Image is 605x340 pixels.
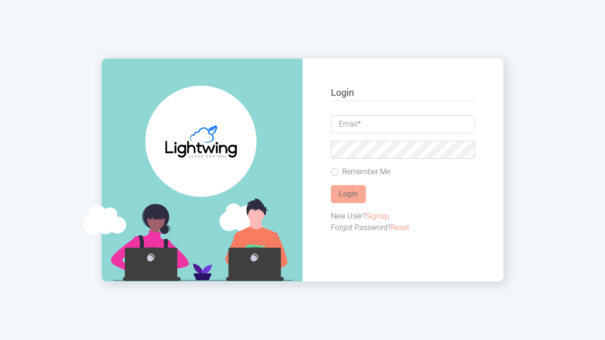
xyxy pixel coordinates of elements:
[331,211,475,222] div: New User?
[331,222,475,233] div: Forgot Password?
[331,87,475,101] h5: Login
[331,115,475,133] input: Email*
[391,223,409,232] a: Reset
[342,166,390,178] label: Remember Me
[331,185,366,203] button: Login
[366,212,389,221] a: Signup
